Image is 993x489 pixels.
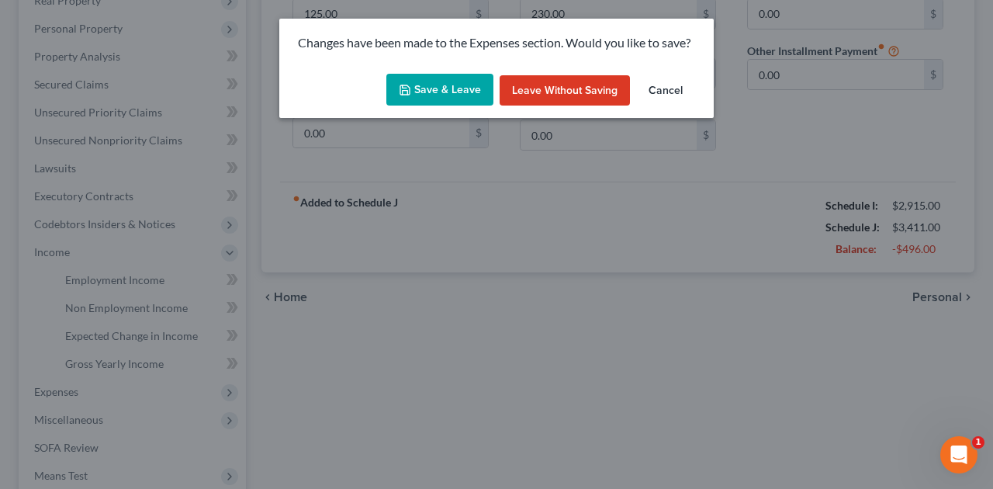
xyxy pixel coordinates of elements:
button: Save & Leave [386,74,493,106]
iframe: Intercom live chat [940,436,977,473]
p: Changes have been made to the Expenses section. Would you like to save? [298,34,695,52]
button: Cancel [636,75,695,106]
button: Leave without Saving [500,75,630,106]
span: 1 [972,436,984,449]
